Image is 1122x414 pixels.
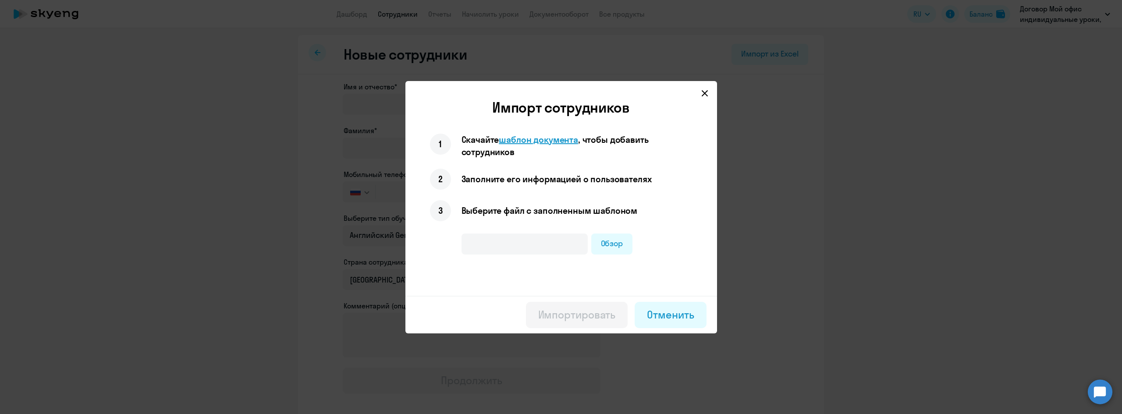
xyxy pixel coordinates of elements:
span: , чтобы добавить сотрудников [462,134,649,157]
span: Скачайте [462,134,499,145]
span: шаблон документа [499,134,578,145]
button: Отменить [635,302,706,328]
button: Импортировать [526,302,628,328]
p: Выберите файл с заполненным шаблоном [462,205,638,217]
label: Обзор [591,234,633,255]
div: 1 [430,134,451,155]
div: 2 [430,169,451,190]
div: Импортировать [538,308,616,322]
h2: Импорт сотрудников [412,99,710,116]
div: 3 [430,200,451,221]
div: Отменить [647,308,694,322]
p: Заполните его информацией о пользователях [462,173,652,185]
